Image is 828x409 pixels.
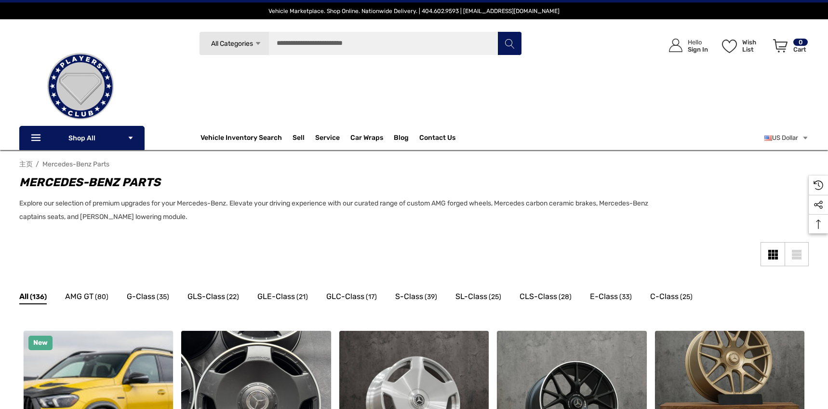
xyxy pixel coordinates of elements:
svg: Icon Arrow Down [254,40,262,47]
span: (28) [559,291,572,303]
p: Explore our selection of premium upgrades for your Mercedes-Benz. Elevate your driving experience... [19,197,650,224]
span: Sell [293,134,305,144]
img: Players Club | Cars For Sale [32,38,129,135]
span: (80) [95,291,108,303]
span: (25) [680,291,693,303]
svg: Review Your Cart [773,39,788,53]
a: Grid View [761,242,785,266]
a: Button Go To Sub Category CLS-Class [520,290,572,306]
span: (136) [30,291,47,303]
a: Button Go To Sub Category GLS-Class [187,290,239,306]
span: (25) [489,291,501,303]
span: (39) [425,291,437,303]
svg: Wish List [722,40,737,53]
button: Search [497,31,521,55]
span: (35) [157,291,169,303]
svg: Social Media [814,200,823,210]
span: (17) [366,291,377,303]
a: 主页 [19,160,33,168]
span: GLC-Class [326,290,364,303]
a: Button Go To Sub Category AMG GT [65,290,108,306]
p: Cart [793,46,808,53]
span: C-Class [650,290,679,303]
a: Service [315,134,340,144]
span: (33) [619,291,632,303]
span: AMG GT [65,290,93,303]
span: GLS-Class [187,290,225,303]
span: G-Class [127,290,155,303]
a: Button Go To Sub Category SL-Class [455,290,501,306]
span: Car Wraps [350,134,383,144]
span: SL-Class [455,290,487,303]
a: Button Go To Sub Category GLC-Class [326,290,377,306]
span: E-Class [590,290,618,303]
a: USD [764,128,809,148]
svg: Icon User Account [669,39,682,52]
span: (22) [227,291,239,303]
p: Shop All [19,126,145,150]
span: New [33,339,48,347]
p: Wish List [742,39,768,53]
a: Button Go To Sub Category GLE-Class [257,290,308,306]
p: Sign In [688,46,708,53]
span: CLS-Class [520,290,557,303]
a: Button Go To Sub Category S-Class [395,290,437,306]
a: All Categories Icon Arrow Down Icon Arrow Up [199,31,269,55]
span: (21) [296,291,308,303]
svg: Top [809,219,828,229]
p: Hello [688,39,708,46]
a: List View [785,242,809,266]
nav: Breadcrumb [19,156,809,173]
span: Vehicle Marketplace. Shop Online. Nationwide Delivery. | 404.602.9593 | [EMAIL_ADDRESS][DOMAIN_NAME] [268,8,560,14]
a: Sign in [658,29,713,62]
a: Button Go To Sub Category C-Class [650,290,693,306]
span: S-Class [395,290,423,303]
span: GLE-Class [257,290,295,303]
a: Blog [394,134,409,144]
a: Mercedes-Benz Parts [42,160,109,168]
a: Button Go To Sub Category E-Class [590,290,632,306]
a: Car Wraps [350,128,394,148]
h1: Mercedes-Benz Parts [19,174,650,191]
span: All [19,290,28,303]
a: Contact Us [419,134,455,144]
svg: Icon Arrow Down [127,135,134,141]
a: Cart with 0 items [769,29,809,67]
a: Button Go To Sub Category G-Class [127,290,169,306]
svg: Recently Viewed [814,180,823,190]
svg: Icon Line [30,133,44,144]
a: Sell [293,128,315,148]
a: Wish List Wish List [718,29,769,62]
span: All Categories [211,40,253,48]
a: Vehicle Inventory Search [200,134,282,144]
p: 0 [793,39,808,46]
